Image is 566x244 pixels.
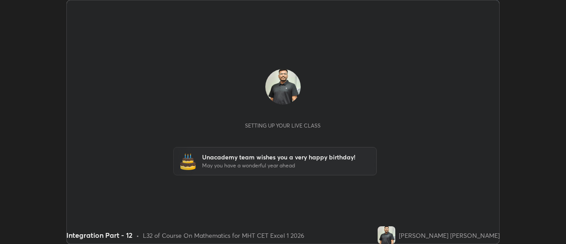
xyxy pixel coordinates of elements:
[399,231,500,240] div: [PERSON_NAME] [PERSON_NAME]
[143,231,304,240] div: L32 of Course On Mathematics for MHT CET Excel 1 2026
[245,122,321,129] div: Setting up your live class
[136,231,139,240] div: •
[265,69,301,105] img: 23e7b648e18f4cfeb08ba2c1e7643307.png
[378,226,395,244] img: 23e7b648e18f4cfeb08ba2c1e7643307.png
[66,230,133,240] div: Integration Part - 12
